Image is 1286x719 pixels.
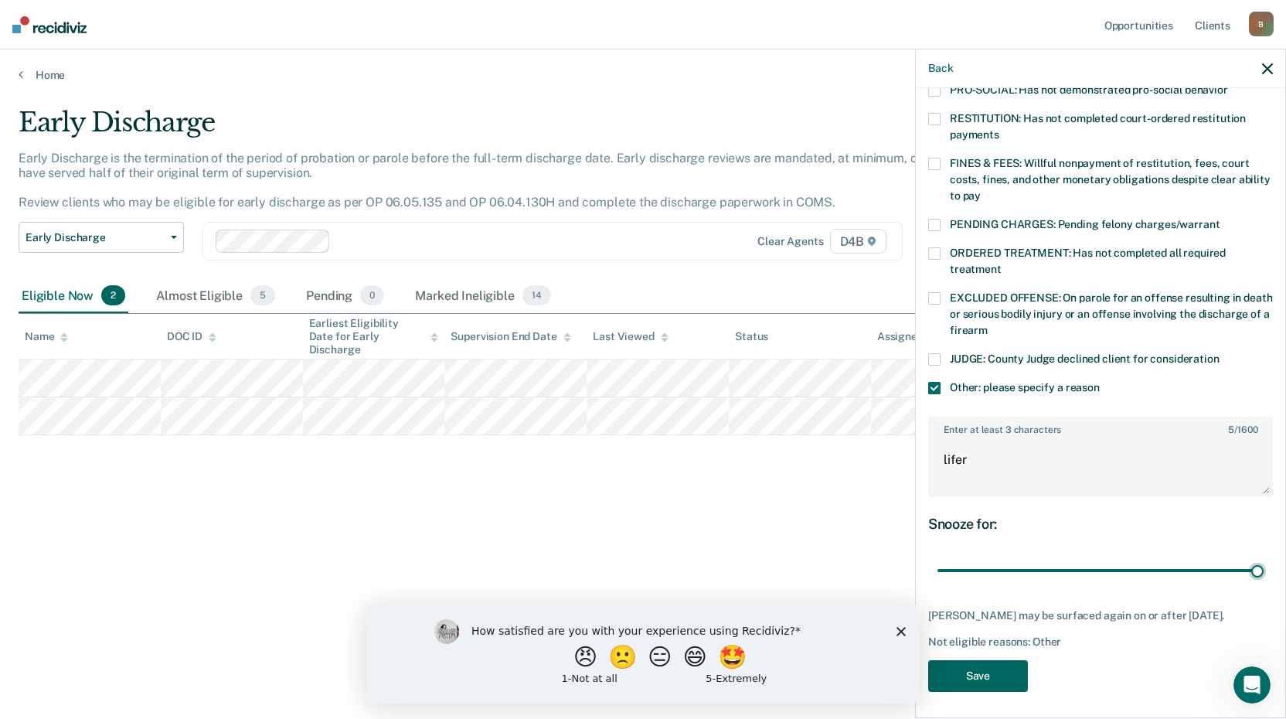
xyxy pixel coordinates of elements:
span: 5 [1228,424,1234,435]
span: 2 [101,285,125,305]
span: 5 [250,285,275,305]
div: [PERSON_NAME] may be surfaced again on or after [DATE]. [928,609,1273,622]
div: Assigned to [877,330,950,343]
span: JUDGE: County Judge declined client for consideration [950,353,1220,365]
span: PRO-SOCIAL: Has not demonstrated pro-social behavior [950,83,1228,96]
span: / 1600 [1228,424,1257,435]
iframe: Intercom live chat [1233,666,1271,704]
span: 0 [360,285,384,305]
span: ORDERED TREATMENT: Has not completed all required treatment [950,247,1226,275]
span: RESTITUTION: Has not completed court-ordered restitution payments [950,112,1246,141]
button: Save [928,660,1028,692]
div: Early Discharge [19,107,983,151]
img: Recidiviz [12,16,87,33]
span: 14 [522,285,551,305]
span: D4B [830,229,886,254]
div: Status [735,330,768,343]
div: Supervision End Date [451,330,570,343]
span: Early Discharge [26,231,165,244]
div: Name [25,330,68,343]
div: Last Viewed [593,330,668,343]
span: PENDING CHARGES: Pending felony charges/warrant [950,218,1220,230]
div: Almost Eligible [153,279,278,313]
div: DOC ID [167,330,216,343]
div: 90 days [1228,536,1284,556]
div: Earliest Eligibility Date for Early Discharge [309,317,439,356]
div: Clear agents [757,235,823,248]
p: Early Discharge is the termination of the period of probation or parole before the full-term disc... [19,151,978,210]
textarea: lifer [930,438,1271,496]
iframe: Survey by Kim from Recidiviz [366,604,920,704]
div: Eligible Now [19,279,128,313]
div: B [1249,12,1274,36]
button: Back [928,62,953,75]
span: Other: please specify a reason [950,381,1100,394]
div: Pending [303,279,387,313]
span: EXCLUDED OFFENSE: On parole for an offense resulting in death or serious bodily injury or an offe... [950,291,1272,336]
div: Not eligible reasons: Other [928,636,1273,649]
label: Enter at least 3 characters [930,418,1271,435]
a: Home [19,68,1267,82]
span: FINES & FEES: Willful nonpayment of restitution, fees, court costs, fines, and other monetary obl... [950,157,1271,202]
div: Snooze for: [928,516,1273,533]
div: Marked Ineligible [412,279,553,313]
